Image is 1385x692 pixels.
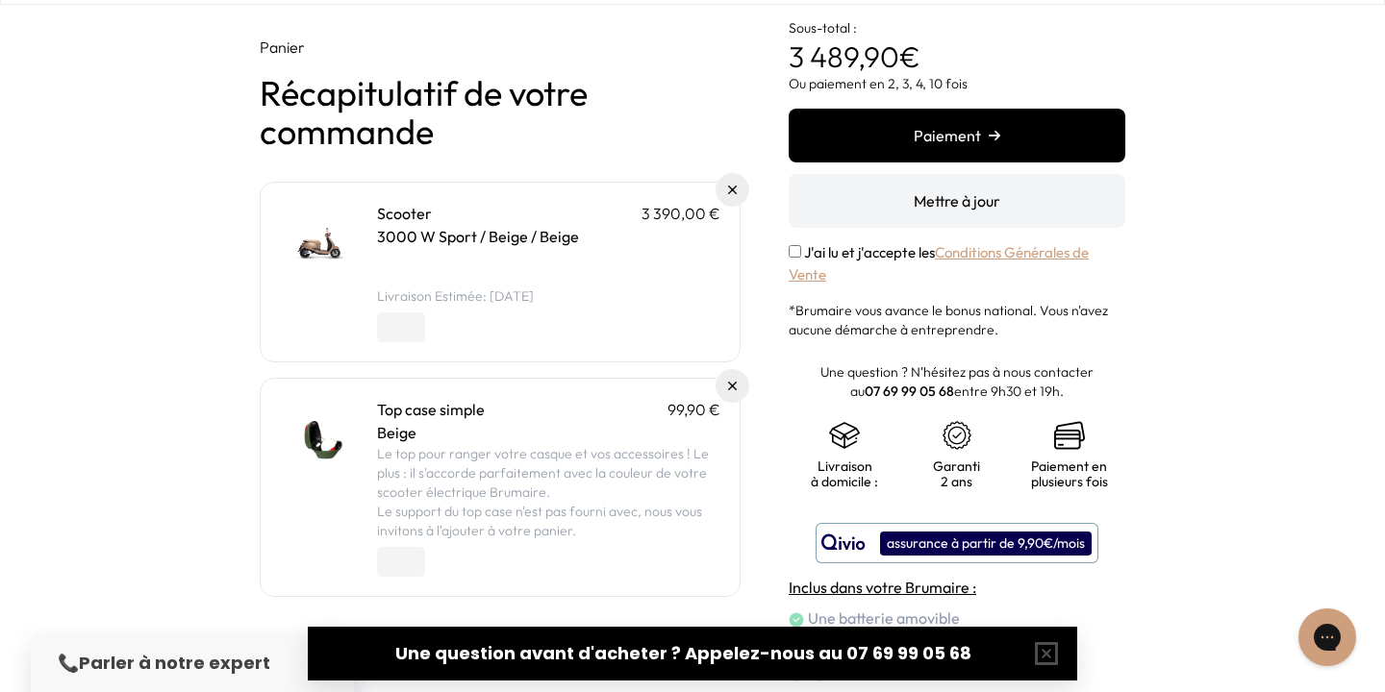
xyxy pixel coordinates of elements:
[260,74,741,151] h1: Récapitulatif de votre commande
[789,606,1125,630] li: Une batterie amovible
[280,398,362,480] img: Top case simple - Beige
[829,420,860,451] img: shipping.png
[789,19,857,37] span: Sous-total :
[789,576,1125,599] h4: Inclus dans votre Brumaire :
[280,202,362,284] img: Scooter - 3000 W Sport / Beige / Beige
[821,531,866,555] img: logo qivio
[728,185,737,194] img: Supprimer du panier
[260,36,741,59] p: Panier
[920,458,995,489] p: Garanti 2 ans
[377,225,720,248] p: 3000 W Sport / Beige / Beige
[377,400,485,419] a: Top case simple
[789,74,1125,93] p: Ou paiement en 2, 3, 4, 10 fois
[865,383,954,400] a: 07 69 99 05 68
[728,382,737,390] img: Supprimer du panier
[1031,458,1108,489] p: Paiement en plusieurs fois
[377,502,720,540] p: Le support du top case n'est pas fourni avec, nous vous invitons à l'ajouter à votre panier.
[789,243,1089,284] label: J'ai lu et j'accepte les
[377,444,720,502] p: Le top pour ranger votre casque et vos accessoires ! Le plus : il s'accorde parfaitement avec la ...
[642,202,720,225] p: 3 390,00 €
[789,5,1125,74] p: €
[789,109,1125,162] button: Paiement
[789,362,1125,401] p: Une question ? N'hésitez pas à nous contacter au entre 9h30 et 19h.
[789,38,899,75] span: 3 489,90
[1289,602,1366,673] iframe: Gorgias live chat messenger
[808,458,882,489] p: Livraison à domicile :
[816,523,1098,563] button: assurance à partir de 9,90€/mois
[1054,420,1085,451] img: credit-cards.png
[789,174,1125,228] button: Mettre à jour
[789,301,1125,339] p: *Brumaire vous avance le bonus national. Vous n'avez aucune démarche à entreprendre.
[377,286,720,306] li: Livraison Estimée: [DATE]
[667,398,720,421] p: 99,90 €
[989,130,1000,141] img: right-arrow.png
[880,531,1092,556] div: assurance à partir de 9,90€/mois
[377,204,432,223] a: Scooter
[942,420,972,451] img: certificat-de-garantie.png
[789,612,804,628] img: check.png
[377,421,720,444] p: Beige
[789,243,1089,284] a: Conditions Générales de Vente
